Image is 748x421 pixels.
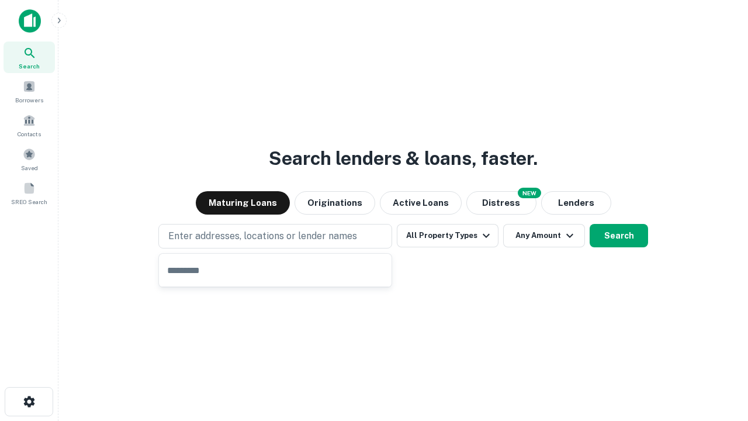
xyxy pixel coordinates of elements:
button: Lenders [541,191,611,215]
iframe: Chat Widget [690,327,748,384]
button: Search distressed loans with lien and other non-mortgage details. [466,191,536,215]
img: capitalize-icon.png [19,9,41,33]
div: NEW [518,188,541,198]
button: Maturing Loans [196,191,290,215]
a: SREO Search [4,177,55,209]
button: Any Amount [503,224,585,247]
button: Enter addresses, locations or lender names [158,224,392,249]
p: Enter addresses, locations or lender names [168,229,357,243]
a: Search [4,42,55,73]
button: Active Loans [380,191,462,215]
button: Originations [295,191,375,215]
button: All Property Types [397,224,498,247]
a: Contacts [4,109,55,141]
span: Borrowers [15,95,43,105]
span: Search [19,61,40,71]
span: SREO Search [11,197,47,206]
span: Saved [21,163,38,172]
h3: Search lenders & loans, faster. [269,144,538,172]
span: Contacts [18,129,41,139]
button: Search [590,224,648,247]
a: Saved [4,143,55,175]
a: Borrowers [4,75,55,107]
